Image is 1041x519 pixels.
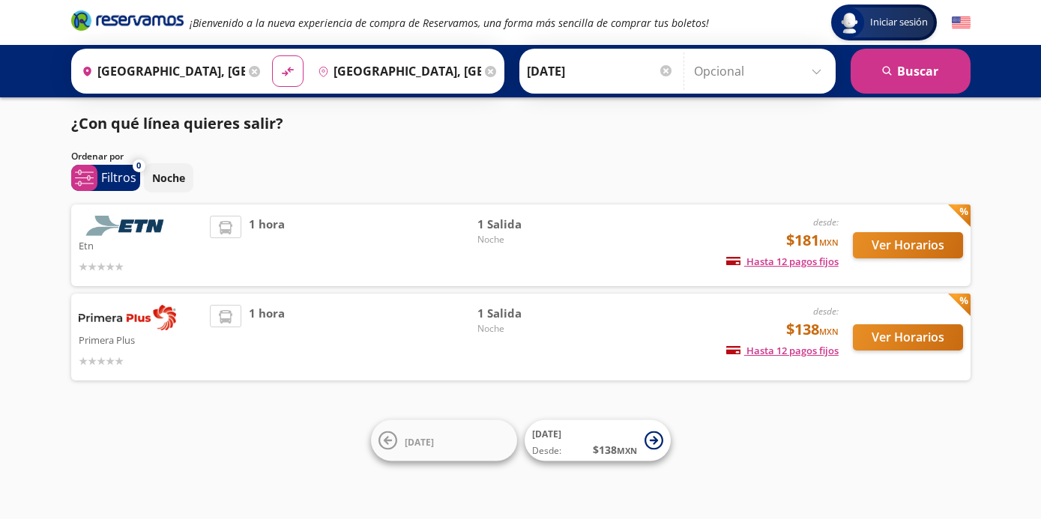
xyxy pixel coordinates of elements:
i: Brand Logo [71,9,184,31]
input: Buscar Origen [76,52,245,90]
p: Filtros [101,169,136,186]
span: 1 hora [249,305,285,369]
span: Desde: [532,444,561,458]
span: 0 [136,160,141,172]
p: Primera Plus [79,330,203,348]
span: Noche [477,233,582,246]
img: Etn [79,216,176,236]
button: [DATE]Desde:$138MXN [525,420,671,461]
small: MXN [617,445,637,456]
button: English [952,13,971,32]
span: $181 [786,229,839,252]
a: Brand Logo [71,9,184,36]
button: 0Filtros [71,165,140,191]
span: 1 hora [249,216,285,275]
span: 1 Salida [477,305,582,322]
img: Primera Plus [79,305,176,330]
button: Noche [144,163,193,192]
em: ¡Bienvenido a la nueva experiencia de compra de Reservamos, una forma más sencilla de comprar tus... [190,16,709,30]
input: Buscar Destino [312,52,481,90]
span: Noche [477,322,582,336]
span: $138 [786,318,839,341]
p: Noche [152,170,185,186]
button: Buscar [851,49,971,94]
button: [DATE] [371,420,517,461]
p: Etn [79,236,203,254]
input: Elegir Fecha [527,52,674,90]
span: Hasta 12 pagos fijos [726,344,839,357]
p: ¿Con qué línea quieres salir? [71,112,283,135]
span: [DATE] [532,428,561,440]
input: Opcional [694,52,828,90]
button: Ver Horarios [853,324,963,350]
small: MXN [819,326,839,337]
em: desde: [813,305,839,318]
span: 1 Salida [477,216,582,233]
span: Iniciar sesión [864,15,934,30]
span: [DATE] [405,435,434,448]
span: Hasta 12 pagos fijos [726,255,839,268]
small: MXN [819,237,839,248]
p: Ordenar por [71,150,124,163]
em: desde: [813,216,839,228]
button: Ver Horarios [853,232,963,258]
span: $ 138 [593,442,637,458]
